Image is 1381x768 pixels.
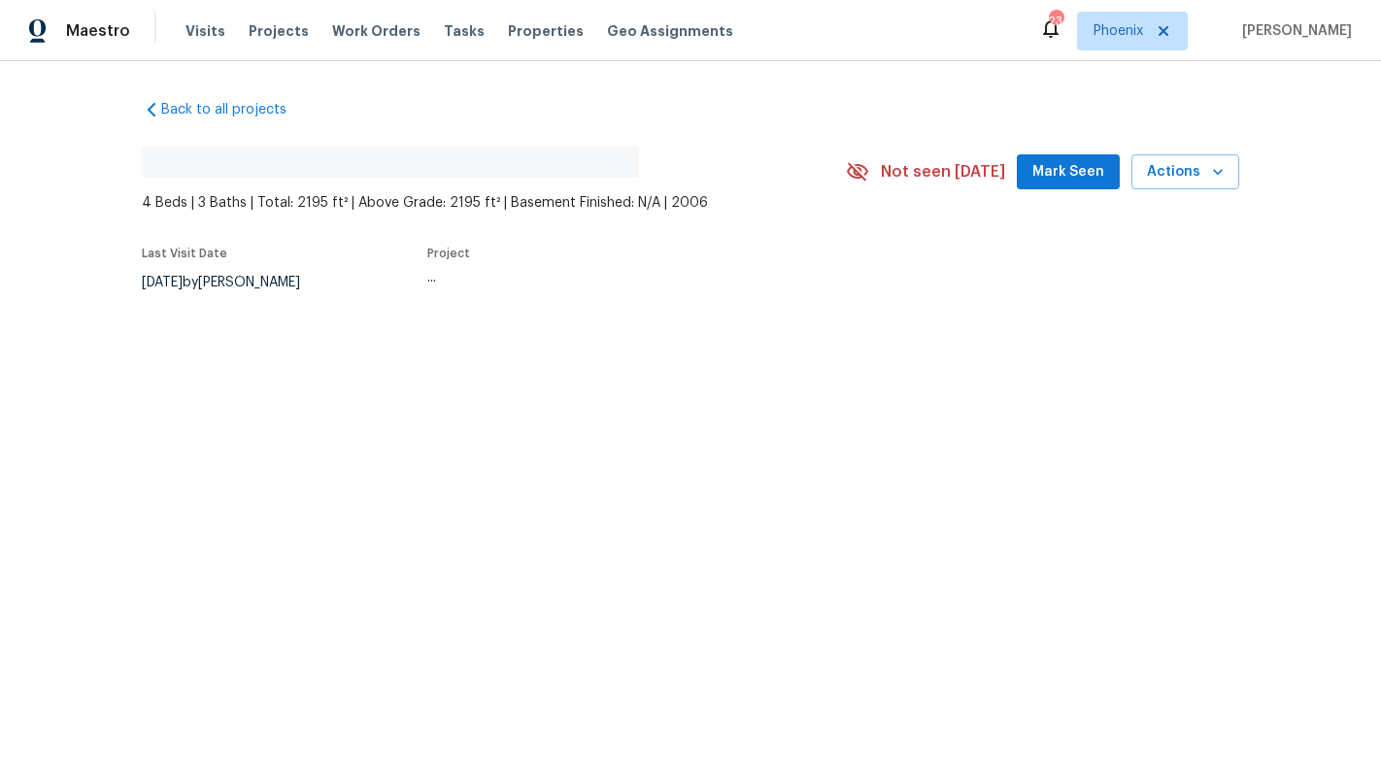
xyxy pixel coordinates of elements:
[142,193,846,213] span: 4 Beds | 3 Baths | Total: 2195 ft² | Above Grade: 2195 ft² | Basement Finished: N/A | 2006
[1234,21,1352,41] span: [PERSON_NAME]
[1049,12,1062,31] div: 23
[185,21,225,41] span: Visits
[332,21,421,41] span: Work Orders
[607,21,733,41] span: Geo Assignments
[249,21,309,41] span: Projects
[1131,154,1239,190] button: Actions
[1147,160,1224,184] span: Actions
[1094,21,1143,41] span: Phoenix
[427,271,800,284] div: ...
[427,248,470,259] span: Project
[142,100,328,119] a: Back to all projects
[1017,154,1120,190] button: Mark Seen
[66,21,130,41] span: Maestro
[508,21,584,41] span: Properties
[142,248,227,259] span: Last Visit Date
[881,162,1005,182] span: Not seen [DATE]
[142,271,323,294] div: by [PERSON_NAME]
[1032,160,1104,184] span: Mark Seen
[142,276,183,289] span: [DATE]
[444,24,485,38] span: Tasks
